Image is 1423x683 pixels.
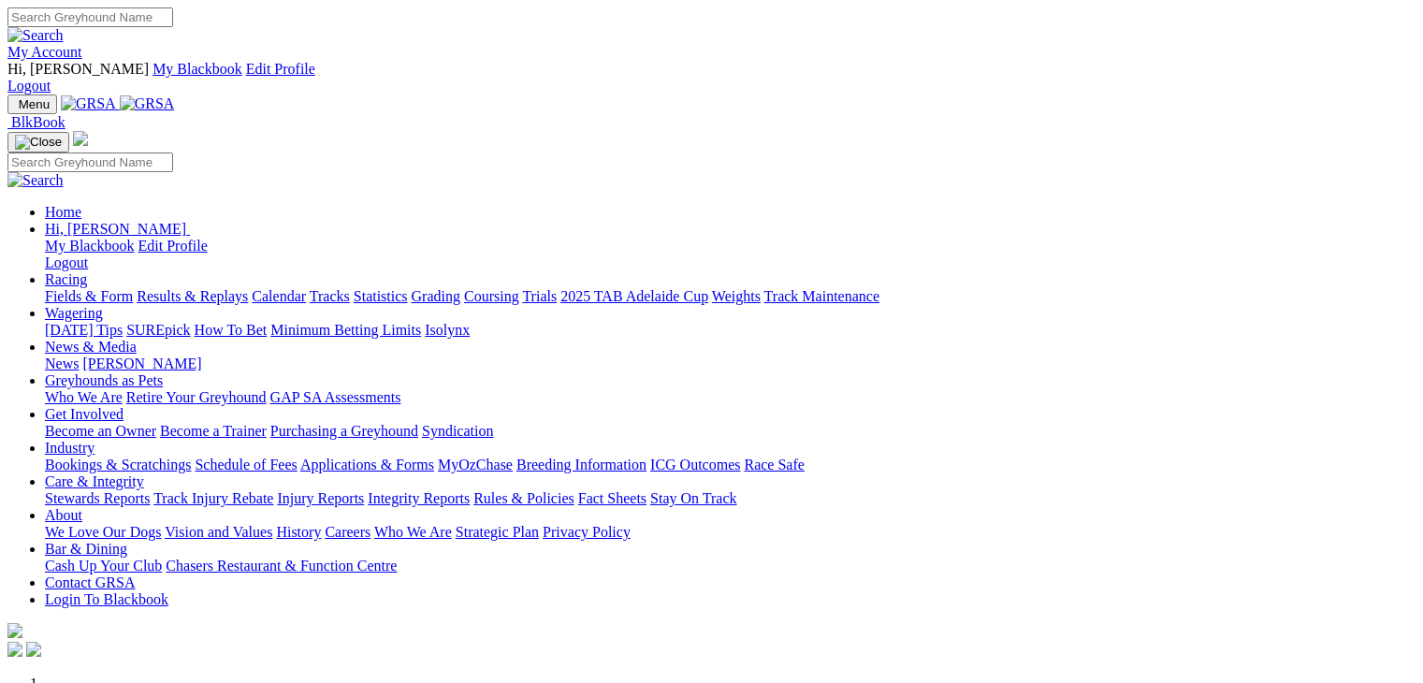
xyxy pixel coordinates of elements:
[45,238,135,254] a: My Blackbook
[374,524,452,540] a: Who We Are
[300,457,434,472] a: Applications & Forms
[45,524,1416,541] div: About
[45,221,190,237] a: Hi, [PERSON_NAME]
[45,305,103,321] a: Wagering
[61,95,116,112] img: GRSA
[45,356,1416,372] div: News & Media
[456,524,539,540] a: Strategic Plan
[368,490,470,506] a: Integrity Reports
[560,288,708,304] a: 2025 TAB Adelaide Cup
[7,642,22,657] img: facebook.svg
[153,490,273,506] a: Track Injury Rebate
[45,339,137,355] a: News & Media
[310,288,350,304] a: Tracks
[7,61,1416,94] div: My Account
[45,406,123,422] a: Get Involved
[712,288,761,304] a: Weights
[578,490,646,506] a: Fact Sheets
[516,457,646,472] a: Breeding Information
[7,94,57,114] button: Toggle navigation
[543,524,631,540] a: Privacy Policy
[7,78,51,94] a: Logout
[276,524,321,540] a: History
[650,457,740,472] a: ICG Outcomes
[45,238,1416,271] div: Hi, [PERSON_NAME]
[45,524,161,540] a: We Love Our Dogs
[82,356,201,371] a: [PERSON_NAME]
[7,114,65,130] a: BlkBook
[7,61,149,77] span: Hi, [PERSON_NAME]
[7,172,64,189] img: Search
[45,490,150,506] a: Stewards Reports
[11,114,65,130] span: BlkBook
[138,238,208,254] a: Edit Profile
[45,591,168,607] a: Login To Blackbook
[45,389,123,405] a: Who We Are
[195,322,268,338] a: How To Bet
[45,254,88,270] a: Logout
[45,490,1416,507] div: Care & Integrity
[45,473,144,489] a: Care & Integrity
[120,95,175,112] img: GRSA
[764,288,879,304] a: Track Maintenance
[19,97,50,111] span: Menu
[522,288,557,304] a: Trials
[45,389,1416,406] div: Greyhounds as Pets
[45,558,1416,574] div: Bar & Dining
[45,423,156,439] a: Become an Owner
[7,7,173,27] input: Search
[45,271,87,287] a: Racing
[45,541,127,557] a: Bar & Dining
[45,457,1416,473] div: Industry
[7,153,173,172] input: Search
[165,524,272,540] a: Vision and Values
[126,322,190,338] a: SUREpick
[277,490,364,506] a: Injury Reports
[45,440,94,456] a: Industry
[26,642,41,657] img: twitter.svg
[246,61,315,77] a: Edit Profile
[195,457,297,472] a: Schedule of Fees
[325,524,370,540] a: Careers
[73,131,88,146] img: logo-grsa-white.png
[45,558,162,574] a: Cash Up Your Club
[45,221,186,237] span: Hi, [PERSON_NAME]
[152,61,242,77] a: My Blackbook
[7,44,82,60] a: My Account
[45,322,1416,339] div: Wagering
[425,322,470,338] a: Isolynx
[45,457,191,472] a: Bookings & Scratchings
[45,322,123,338] a: [DATE] Tips
[7,27,64,44] img: Search
[45,372,163,388] a: Greyhounds as Pets
[45,507,82,523] a: About
[650,490,736,506] a: Stay On Track
[252,288,306,304] a: Calendar
[137,288,248,304] a: Results & Replays
[160,423,267,439] a: Become a Trainer
[464,288,519,304] a: Coursing
[45,574,135,590] a: Contact GRSA
[744,457,804,472] a: Race Safe
[270,322,421,338] a: Minimum Betting Limits
[270,389,401,405] a: GAP SA Assessments
[45,423,1416,440] div: Get Involved
[7,132,69,153] button: Toggle navigation
[45,288,133,304] a: Fields & Form
[438,457,513,472] a: MyOzChase
[422,423,493,439] a: Syndication
[45,288,1416,305] div: Racing
[15,135,62,150] img: Close
[7,623,22,638] img: logo-grsa-white.png
[166,558,397,574] a: Chasers Restaurant & Function Centre
[473,490,574,506] a: Rules & Policies
[354,288,408,304] a: Statistics
[412,288,460,304] a: Grading
[45,356,79,371] a: News
[45,204,81,220] a: Home
[270,423,418,439] a: Purchasing a Greyhound
[126,389,267,405] a: Retire Your Greyhound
